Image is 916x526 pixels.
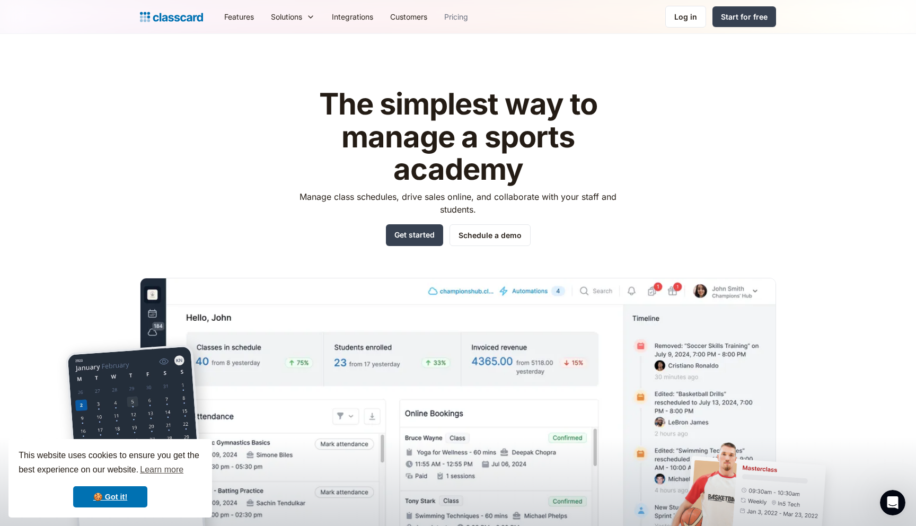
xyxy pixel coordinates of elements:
p: Manage class schedules, drive sales online, and collaborate with your staff and students. [290,190,627,216]
a: Pricing [436,5,477,29]
div: Start for free [721,11,768,22]
a: Integrations [323,5,382,29]
span: This website uses cookies to ensure you get the best experience on our website. [19,449,202,478]
a: Customers [382,5,436,29]
div: Solutions [271,11,302,22]
a: dismiss cookie message [73,486,147,507]
a: home [140,10,203,24]
div: cookieconsent [8,439,212,518]
div: Log in [674,11,697,22]
h1: The simplest way to manage a sports academy [290,88,627,186]
a: Schedule a demo [450,224,531,246]
a: Features [216,5,262,29]
a: learn more about cookies [138,462,185,478]
iframe: Intercom live chat [880,490,905,515]
a: Get started [386,224,443,246]
a: Start for free [712,6,776,27]
a: Log in [665,6,706,28]
div: Solutions [262,5,323,29]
